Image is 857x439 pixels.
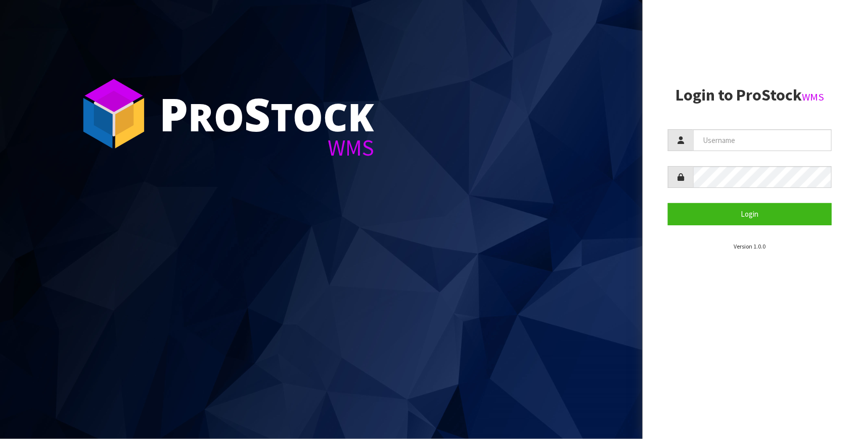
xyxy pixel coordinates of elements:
span: S [244,83,270,144]
div: ro tock [159,91,374,136]
small: Version 1.0.0 [734,242,766,250]
input: Username [693,129,832,151]
small: WMS [802,90,824,104]
img: ProStock Cube [76,76,152,152]
div: WMS [159,136,374,159]
button: Login [668,203,832,225]
h2: Login to ProStock [668,86,832,104]
span: P [159,83,188,144]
